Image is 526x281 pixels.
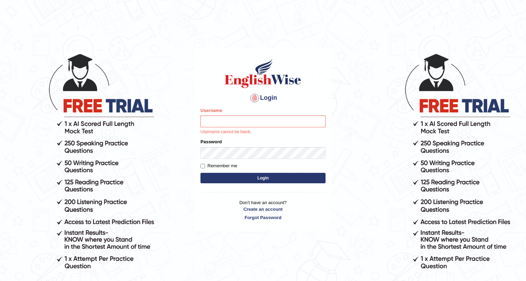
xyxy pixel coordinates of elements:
label: Username [200,107,222,114]
label: Password [200,138,222,145]
a: Forgot Password [200,214,326,221]
button: Login [200,173,326,183]
h4: Login [200,93,326,104]
label: Remember me [200,162,237,169]
p: Username cannot be blank. [200,129,326,135]
p: Don't have an account? [200,199,326,221]
a: Create an account [200,206,326,212]
input: Remember me [200,164,205,168]
img: Logo of English Wise sign in for intelligent practice with AI [223,58,303,89]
